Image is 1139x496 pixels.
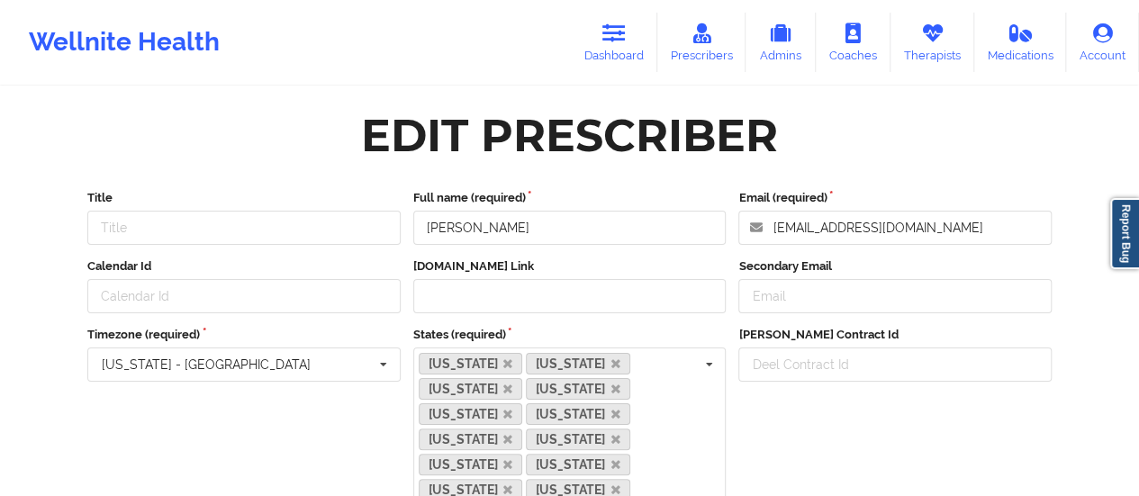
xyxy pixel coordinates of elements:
input: Email address [738,211,1052,245]
a: [US_STATE] [419,353,523,374]
label: [PERSON_NAME] Contract Id [738,326,1052,344]
input: Email [738,279,1052,313]
a: Admins [746,13,816,72]
a: Prescribers [657,13,746,72]
input: Title [87,211,401,245]
a: Account [1066,13,1139,72]
a: [US_STATE] [419,428,523,450]
a: [US_STATE] [526,428,630,450]
label: Timezone (required) [87,326,401,344]
a: [US_STATE] [526,378,630,400]
a: [US_STATE] [526,454,630,475]
label: Calendar Id [87,257,401,275]
a: [US_STATE] [526,353,630,374]
input: Full name [413,211,727,245]
label: Secondary Email [738,257,1052,275]
div: Edit Prescriber [361,107,778,164]
input: Deel Contract Id [738,347,1052,382]
input: Calendar Id [87,279,401,313]
label: Email (required) [738,189,1052,207]
a: [US_STATE] [419,378,523,400]
a: Dashboard [571,13,657,72]
a: Report Bug [1110,198,1139,269]
a: [US_STATE] [419,403,523,425]
label: Full name (required) [413,189,727,207]
a: [US_STATE] [419,454,523,475]
label: States (required) [413,326,727,344]
a: Medications [974,13,1067,72]
div: [US_STATE] - [GEOGRAPHIC_DATA] [102,358,311,371]
label: Title [87,189,401,207]
label: [DOMAIN_NAME] Link [413,257,727,275]
a: Therapists [890,13,974,72]
a: Coaches [816,13,890,72]
a: [US_STATE] [526,403,630,425]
